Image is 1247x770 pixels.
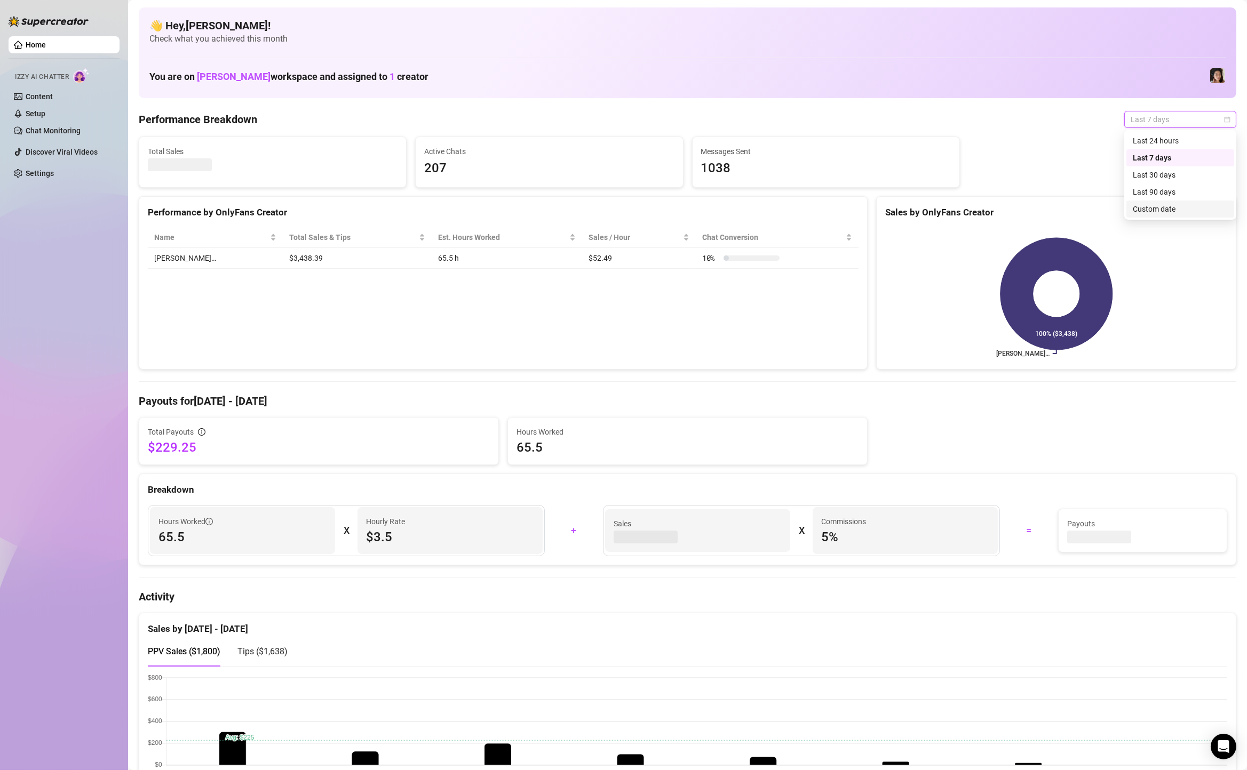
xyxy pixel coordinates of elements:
div: X [799,522,804,539]
th: Total Sales & Tips [283,227,432,248]
span: info-circle [198,428,205,436]
span: Sales [614,518,782,530]
img: logo-BBDzfeDw.svg [9,16,89,27]
img: AI Chatter [73,68,90,83]
span: Chat Conversion [702,231,844,243]
span: Total Sales & Tips [289,231,417,243]
td: 65.5 h [432,248,582,269]
span: PPV Sales ( $1,800 ) [148,646,220,656]
div: Last 24 hours [1133,135,1228,147]
span: $3.5 [366,528,534,546]
th: Name [148,227,283,248]
span: 207 [424,158,674,179]
a: Setup [26,109,45,118]
a: Settings [26,169,54,178]
div: Custom date [1126,200,1234,218]
td: $3,438.39 [283,248,432,269]
div: Breakdown [148,483,1227,497]
article: Commissions [821,516,866,527]
div: Last 24 hours [1126,132,1234,149]
span: 5 % [821,528,989,546]
a: Content [26,92,53,101]
text: [PERSON_NAME]… [996,350,1050,357]
a: Home [26,41,46,49]
div: Last 30 days [1133,169,1228,181]
span: $229.25 [148,439,490,456]
span: Hours Worked [158,516,213,527]
span: calendar [1224,116,1230,123]
span: 1038 [701,158,951,179]
div: Last 30 days [1126,166,1234,183]
span: 65.5 [517,439,859,456]
span: Izzy AI Chatter [15,72,69,82]
span: Hours Worked [517,426,859,438]
span: Payouts [1067,518,1218,530]
span: info-circle [205,518,213,525]
div: Custom date [1133,203,1228,215]
span: Messages Sent [701,146,951,157]
span: 1 [390,71,395,82]
span: 65.5 [158,528,327,546]
span: Name [154,231,268,243]
div: Sales by [DATE] - [DATE] [148,613,1227,636]
th: Chat Conversion [696,227,859,248]
a: Chat Monitoring [26,126,81,135]
div: Est. Hours Worked [438,231,567,243]
div: + [551,522,597,539]
span: [PERSON_NAME] [197,71,271,82]
span: Active Chats [424,146,674,157]
div: Performance by OnlyFans Creator [148,205,859,220]
div: = [1006,522,1052,539]
article: Hourly Rate [366,516,405,527]
span: Total Payouts [148,426,194,438]
h4: 👋 Hey, [PERSON_NAME] ! [149,18,1226,33]
td: [PERSON_NAME]… [148,248,283,269]
div: Last 90 days [1133,186,1228,198]
div: Sales by OnlyFans Creator [885,205,1227,220]
h4: Activity [139,589,1236,604]
img: Luna [1210,68,1225,83]
div: Last 7 days [1133,152,1228,164]
span: Last 7 days [1131,111,1230,127]
div: Open Intercom Messenger [1211,734,1236,759]
td: $52.49 [582,248,696,269]
span: Check what you achieved this month [149,33,1226,45]
span: Total Sales [148,146,398,157]
span: 10 % [702,252,719,264]
div: Last 7 days [1126,149,1234,166]
div: X [344,522,349,539]
h1: You are on workspace and assigned to creator [149,71,428,83]
span: Tips ( $1,638 ) [237,646,288,656]
h4: Payouts for [DATE] - [DATE] [139,394,1236,408]
h4: Performance Breakdown [139,112,257,127]
th: Sales / Hour [582,227,696,248]
div: Last 90 days [1126,183,1234,200]
a: Discover Viral Videos [26,148,98,156]
span: Sales / Hour [589,231,681,243]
